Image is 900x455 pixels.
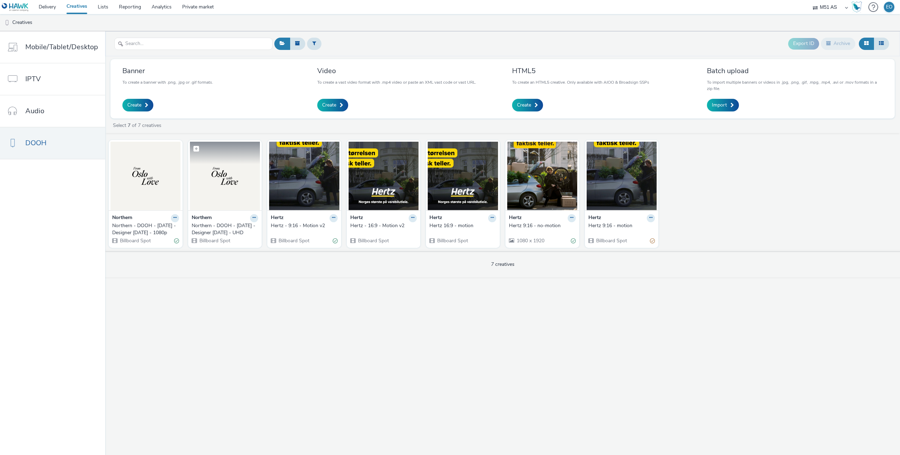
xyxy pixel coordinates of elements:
img: Hertz 9:16 - motion visual [587,142,657,210]
div: Partially valid [650,237,655,244]
span: DOOH [25,138,46,148]
a: Import [707,99,739,111]
div: Northern - DOOH - [DATE] - Designer [DATE] - UHD [192,222,256,237]
input: Search... [114,38,273,50]
strong: Hertz [350,214,363,222]
a: Hertz - 16:9 - Motion v2 [350,222,417,229]
strong: Hertz [588,214,601,222]
div: Hertz 9:16 - motion [588,222,652,229]
div: Hertz - 9:16 - Motion v2 [271,222,335,229]
button: Grid [859,38,874,50]
img: Hertz 16:9 - motion visual [428,142,498,210]
span: Create [322,102,336,109]
a: Hertz 16:9 - motion [429,222,496,229]
strong: 7 [128,122,130,129]
span: Billboard Spot [436,237,468,244]
div: Valid [174,237,179,244]
p: To create a banner with .png, .jpg or .gif formats. [122,79,213,85]
strong: Northern [192,214,212,222]
span: Mobile/Tablet/Desktop [25,42,98,52]
button: Export ID [788,38,819,49]
img: Northern - DOOH - September 2025 - Designer Saturday - 1080p visual [110,142,181,210]
img: undefined Logo [2,3,29,12]
a: Hawk Academy [851,1,865,13]
span: Billboard Spot [199,237,230,244]
button: Archive [821,38,855,50]
span: Billboard Spot [119,237,151,244]
h3: Video [317,66,476,76]
h3: Banner [122,66,213,76]
img: Hertz 9:16 - no-motion visual [507,142,577,210]
strong: Hertz [509,214,522,222]
span: Billboard Spot [357,237,389,244]
strong: Northern [112,214,132,222]
strong: Hertz [271,214,283,222]
img: Hawk Academy [851,1,862,13]
div: Hertz - 16:9 - Motion v2 [350,222,414,229]
p: To import multiple banners or videos in .jpg, .png, .gif, .mpg, .mp4, .avi or .mov formats in a z... [707,79,883,92]
img: Hertz - 9:16 - Motion v2 visual [269,142,339,210]
button: Table [874,38,889,50]
span: Create [127,102,141,109]
span: 1080 x 1920 [516,237,544,244]
a: Select of 7 creatives [112,122,164,129]
h3: HTML5 [512,66,649,76]
span: Create [517,102,531,109]
span: Import [712,102,727,109]
a: Northern - DOOH - [DATE] - Designer [DATE] - UHD [192,222,258,237]
a: Create [512,99,543,111]
div: Hertz 16:9 - motion [429,222,493,229]
h3: Batch upload [707,66,883,76]
div: EO [886,2,893,12]
img: dooh [4,19,11,26]
a: Northern - DOOH - [DATE] - Designer [DATE] - 1080p [112,222,179,237]
span: Billboard Spot [278,237,309,244]
strong: Hertz [429,214,442,222]
a: Hertz 9:16 - motion [588,222,655,229]
img: Northern - DOOH - September 2025 - Designer Saturday - UHD visual [190,142,260,210]
div: Hertz 9:16 - no-motion [509,222,573,229]
p: To create a vast video format with .mp4 video or paste an XML vast code or vast URL. [317,79,476,85]
span: Billboard Spot [595,237,627,244]
img: Hertz - 16:9 - Motion v2 visual [349,142,419,210]
div: Valid [571,237,576,244]
span: Audio [25,106,44,116]
span: IPTV [25,74,41,84]
a: Create [122,99,153,111]
div: Valid [333,237,338,244]
a: Create [317,99,348,111]
p: To create an HTML5 creative. Only available with AIOO & Broadsign SSPs [512,79,649,85]
span: 7 creatives [491,261,515,268]
a: Hertz 9:16 - no-motion [509,222,576,229]
div: Northern - DOOH - [DATE] - Designer [DATE] - 1080p [112,222,176,237]
a: Hertz - 9:16 - Motion v2 [271,222,338,229]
